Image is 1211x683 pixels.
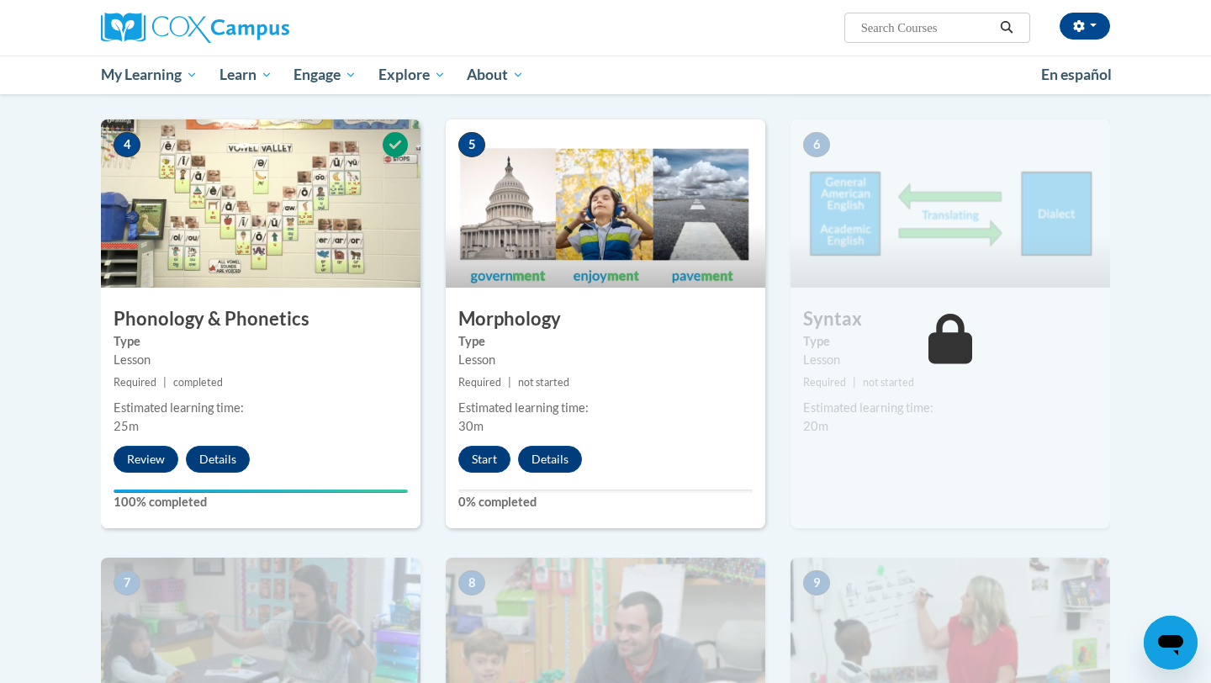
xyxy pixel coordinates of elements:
[163,376,167,389] span: |
[101,306,420,332] h3: Phonology & Phonetics
[853,376,856,389] span: |
[1144,616,1198,670] iframe: Button to launch messaging window
[114,446,178,473] button: Review
[114,490,408,493] div: Your progress
[458,399,753,417] div: Estimated learning time:
[803,399,1097,417] div: Estimated learning time:
[101,65,198,85] span: My Learning
[458,493,753,511] label: 0% completed
[458,332,753,351] label: Type
[114,351,408,369] div: Lesson
[1060,13,1110,40] button: Account Settings
[508,376,511,389] span: |
[1030,57,1123,93] a: En español
[803,570,830,596] span: 9
[114,376,156,389] span: Required
[114,570,140,596] span: 7
[803,132,830,157] span: 6
[1041,66,1112,83] span: En español
[518,446,582,473] button: Details
[803,351,1097,369] div: Lesson
[458,570,485,596] span: 8
[114,493,408,511] label: 100% completed
[803,376,846,389] span: Required
[457,56,536,94] a: About
[209,56,283,94] a: Learn
[859,18,994,38] input: Search Courses
[101,119,420,288] img: Course Image
[378,65,446,85] span: Explore
[114,332,408,351] label: Type
[446,119,765,288] img: Course Image
[219,65,272,85] span: Learn
[283,56,368,94] a: Engage
[803,419,828,433] span: 20m
[293,65,357,85] span: Engage
[994,18,1019,38] button: Search
[458,132,485,157] span: 5
[458,446,510,473] button: Start
[101,13,289,43] img: Cox Campus
[173,376,223,389] span: completed
[101,13,420,43] a: Cox Campus
[791,306,1110,332] h3: Syntax
[458,419,484,433] span: 30m
[458,351,753,369] div: Lesson
[518,376,569,389] span: not started
[458,376,501,389] span: Required
[368,56,457,94] a: Explore
[186,446,250,473] button: Details
[114,132,140,157] span: 4
[791,119,1110,288] img: Course Image
[467,65,524,85] span: About
[446,306,765,332] h3: Morphology
[803,332,1097,351] label: Type
[76,56,1135,94] div: Main menu
[863,376,914,389] span: not started
[90,56,209,94] a: My Learning
[114,399,408,417] div: Estimated learning time:
[114,419,139,433] span: 25m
